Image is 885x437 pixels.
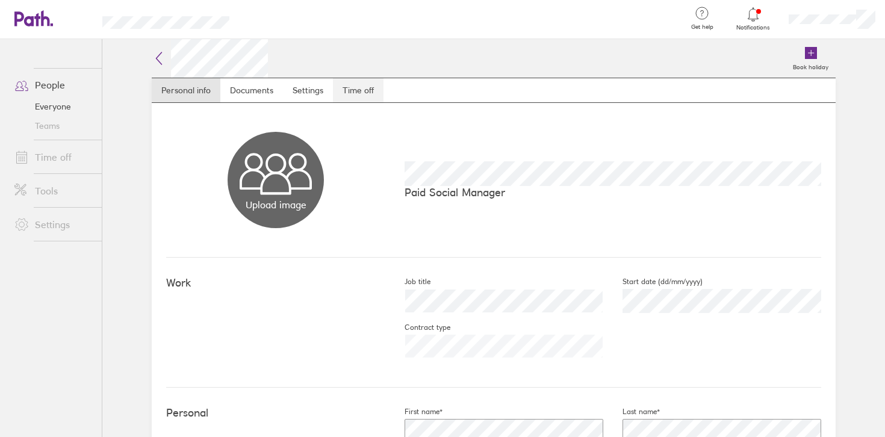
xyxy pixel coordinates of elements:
span: Notifications [734,24,773,31]
a: Settings [5,212,102,237]
a: Personal info [152,78,220,102]
label: Contract type [385,323,450,332]
a: Notifications [734,6,773,31]
a: Time off [5,145,102,169]
a: Book holiday [786,39,836,78]
label: Book holiday [786,60,836,71]
p: Paid Social Manager [405,186,821,199]
a: Settings [283,78,333,102]
h4: Personal [166,407,385,420]
label: Start date (dd/mm/yyyy) [603,277,703,287]
label: Job title [385,277,430,287]
a: Teams [5,116,102,135]
label: Last name* [603,407,660,417]
a: Time off [333,78,383,102]
label: First name* [385,407,442,417]
a: Documents [220,78,283,102]
a: Everyone [5,97,102,116]
a: People [5,73,102,97]
a: Tools [5,179,102,203]
span: Get help [683,23,722,31]
h4: Work [166,277,385,290]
